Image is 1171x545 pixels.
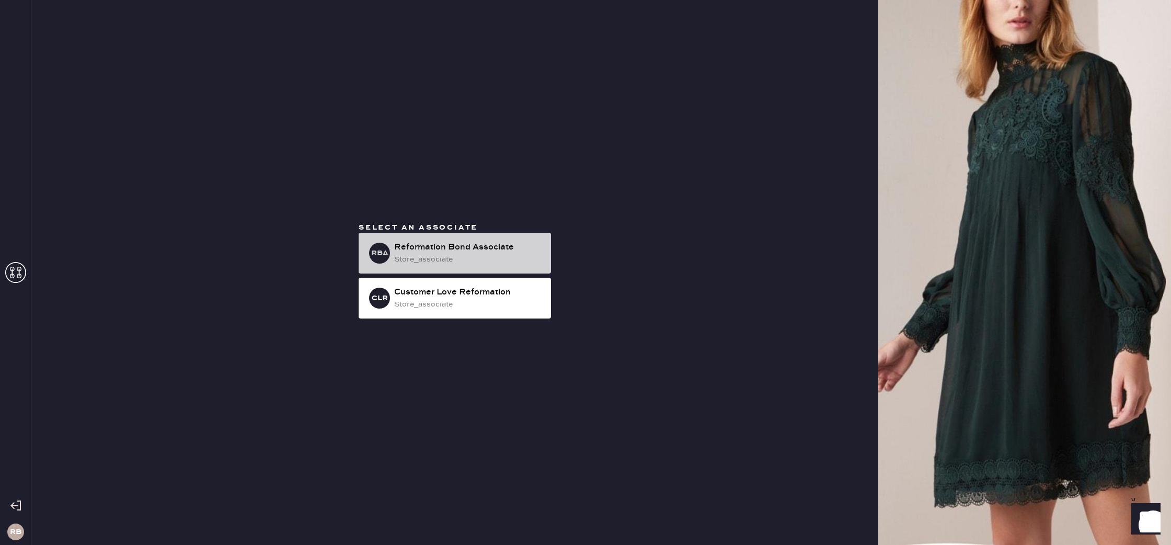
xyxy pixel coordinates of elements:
[394,299,543,310] div: store_associate
[372,294,388,302] h3: CLR
[394,241,543,254] div: Reformation Bond Associate
[371,249,388,257] h3: RBA
[394,254,543,265] div: store_associate
[359,223,478,232] span: Select an associate
[394,286,543,299] div: Customer Love Reformation
[10,528,21,536] h3: RB
[1121,498,1166,543] iframe: Front Chat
